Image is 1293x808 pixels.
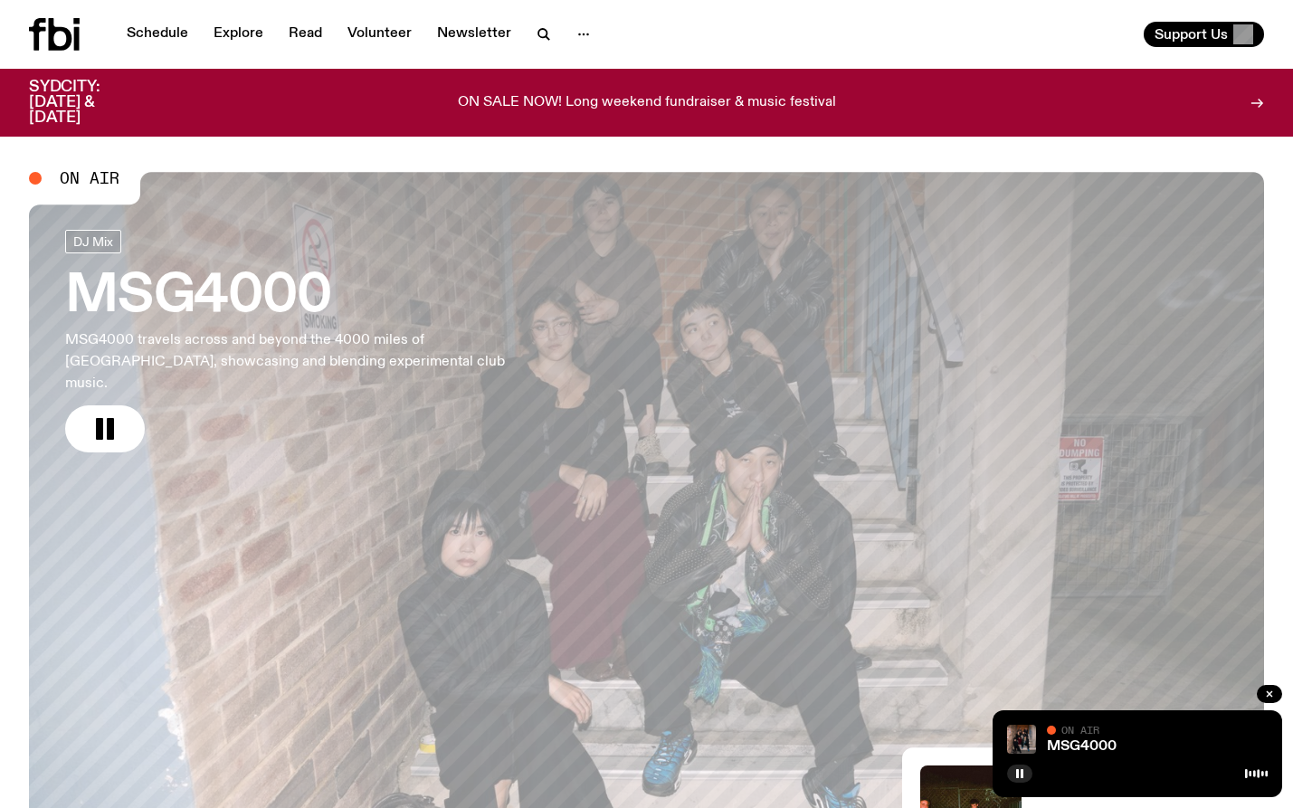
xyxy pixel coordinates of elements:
a: Volunteer [337,22,423,47]
a: Read [278,22,333,47]
a: DJ Mix [65,230,121,253]
span: DJ Mix [73,234,113,248]
span: On Air [60,170,119,186]
a: MSG4000 [1047,739,1117,754]
a: Schedule [116,22,199,47]
p: MSG4000 travels across and beyond the 4000 miles of [GEOGRAPHIC_DATA], showcasing and blending ex... [65,329,528,394]
button: Support Us [1144,22,1264,47]
p: ON SALE NOW! Long weekend fundraiser & music festival [458,95,836,111]
h3: MSG4000 [65,271,528,322]
a: Newsletter [426,22,522,47]
h3: SYDCITY: [DATE] & [DATE] [29,80,145,126]
span: On Air [1061,724,1099,736]
a: Explore [203,22,274,47]
a: MSG4000MSG4000 travels across and beyond the 4000 miles of [GEOGRAPHIC_DATA], showcasing and blen... [65,230,528,452]
span: Support Us [1155,26,1228,43]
